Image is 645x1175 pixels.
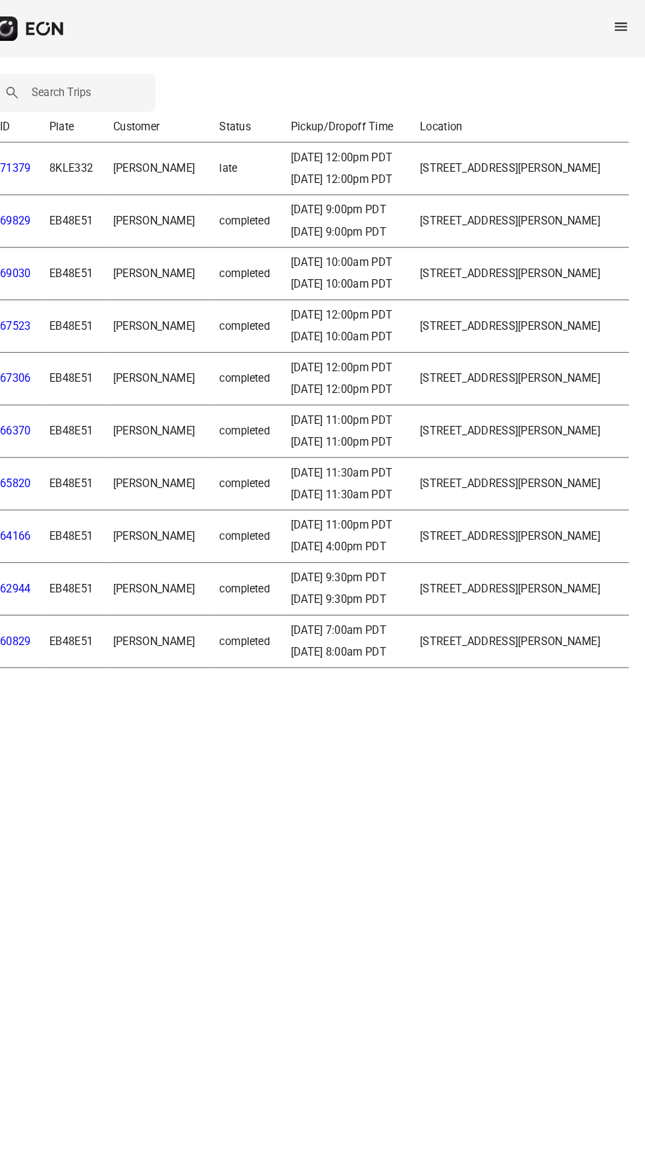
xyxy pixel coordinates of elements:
td: EB48E51 [63,188,125,239]
div: [DATE] 12:00pm PDT [303,296,414,312]
a: 66370 [22,409,52,422]
div: [DATE] 9:00pm PDT [303,216,414,232]
td: completed [228,340,297,391]
td: completed [228,239,297,290]
td: [PERSON_NAME] [125,543,228,594]
td: [PERSON_NAME] [125,188,228,239]
th: Plate [63,108,125,138]
div: [DATE] 11:00pm PDT [303,499,414,515]
td: [STREET_ADDRESS][PERSON_NAME] [421,594,629,644]
td: [PERSON_NAME] [125,594,228,644]
td: [PERSON_NAME] [125,492,228,543]
td: completed [228,188,297,239]
div: [DATE] 10:00am PDT [303,246,414,261]
div: [DATE] 4:00pm PDT [303,520,414,536]
td: late [228,138,297,188]
td: [STREET_ADDRESS][PERSON_NAME] [421,138,629,188]
span: menu [613,18,629,34]
td: EB48E51 [63,239,125,290]
td: [STREET_ADDRESS][PERSON_NAME] [421,492,629,543]
div: [DATE] 7:00am PDT [303,600,414,616]
td: [PERSON_NAME] [125,340,228,391]
td: [STREET_ADDRESS][PERSON_NAME] [421,188,629,239]
th: Customer [125,108,228,138]
label: Search Trips [53,82,111,97]
td: EB48E51 [63,442,125,492]
td: EB48E51 [63,391,125,442]
a: 64166 [22,511,52,523]
a: 67306 [22,359,52,371]
td: [PERSON_NAME] [125,391,228,442]
div: [DATE] 12:00pm PDT [303,368,414,384]
a: 60829 [22,612,52,625]
div: [DATE] 10:00am PDT [303,267,414,282]
td: [STREET_ADDRESS][PERSON_NAME] [421,543,629,594]
a: 65820 [22,460,52,473]
div: [DATE] 12:00pm PDT [303,144,414,160]
div: [DATE] 11:00pm PDT [303,398,414,413]
td: EB48E51 [63,492,125,543]
td: [STREET_ADDRESS][PERSON_NAME] [421,391,629,442]
a: 69829 [22,207,52,219]
div: [DATE] 9:00pm PDT [303,195,414,211]
a: 67523 [22,308,52,321]
div: [DATE] 11:30am PDT [303,469,414,485]
td: [STREET_ADDRESS][PERSON_NAME] [421,290,629,340]
td: [PERSON_NAME] [125,290,228,340]
div: [DATE] 12:00pm PDT [303,347,414,363]
td: [PERSON_NAME] [125,138,228,188]
div: [DATE] 8:00am PDT [303,621,414,637]
td: completed [228,290,297,340]
th: Location [421,108,629,138]
td: [STREET_ADDRESS][PERSON_NAME] [421,340,629,391]
a: 71379 [22,156,52,169]
div: [DATE] 9:30pm PDT [303,550,414,565]
div: [DATE] 11:00pm PDT [303,419,414,434]
div: [DATE] 9:30pm PDT [303,571,414,587]
td: 8KLE332 [63,138,125,188]
td: completed [228,594,297,644]
a: 62944 [22,561,52,574]
a: 69030 [22,257,52,270]
td: [STREET_ADDRESS][PERSON_NAME] [421,239,629,290]
div: [DATE] 11:30am PDT [303,448,414,464]
td: [PERSON_NAME] [125,442,228,492]
td: EB48E51 [63,290,125,340]
td: EB48E51 [63,340,125,391]
td: [PERSON_NAME] [125,239,228,290]
td: completed [228,543,297,594]
th: ID [16,108,63,138]
div: [DATE] 12:00pm PDT [303,165,414,181]
td: completed [228,391,297,442]
td: EB48E51 [63,594,125,644]
td: [STREET_ADDRESS][PERSON_NAME] [421,442,629,492]
td: EB48E51 [63,543,125,594]
div: [DATE] 10:00am PDT [303,317,414,333]
td: completed [228,492,297,543]
th: Pickup/Dropoff Time [296,108,421,138]
th: Status [228,108,297,138]
td: completed [228,442,297,492]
